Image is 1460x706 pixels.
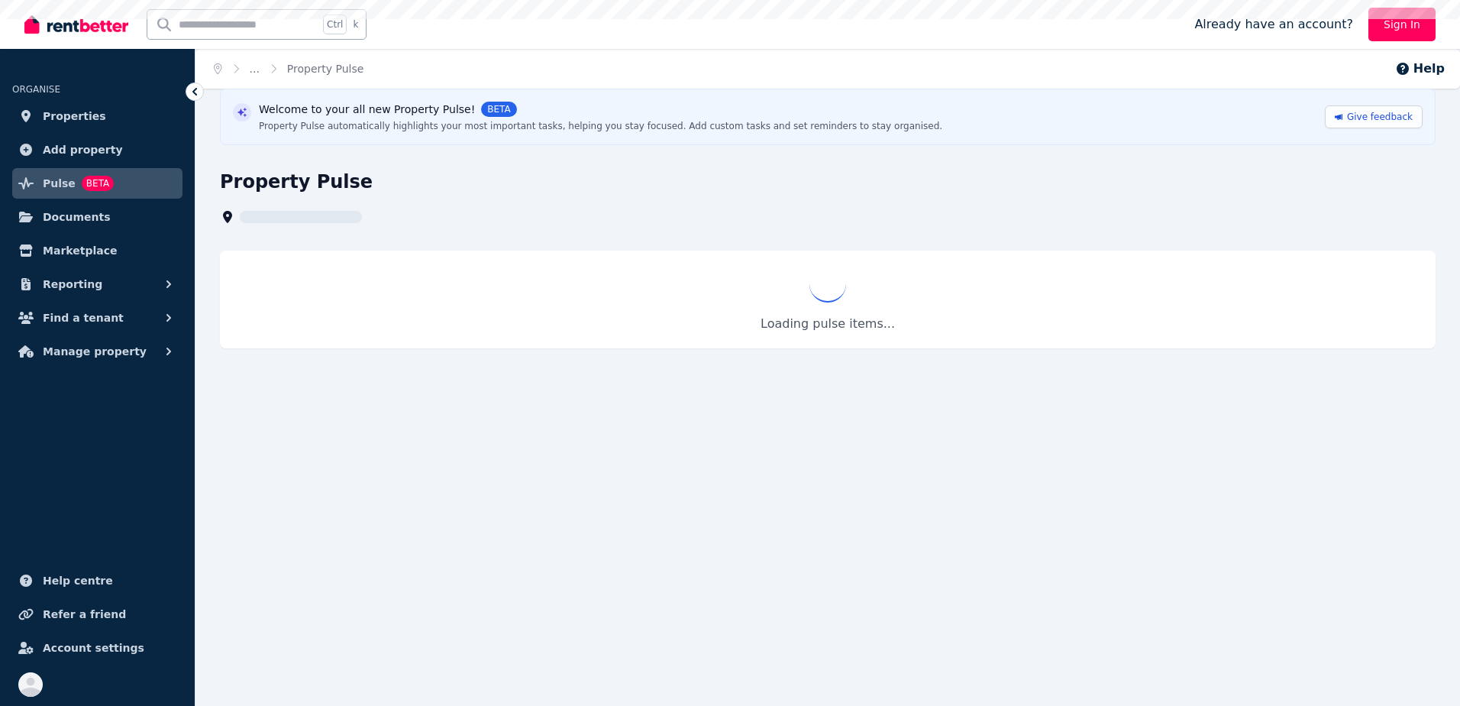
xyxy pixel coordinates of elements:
[12,84,60,95] span: ORGANISE
[12,134,182,165] a: Add property
[12,599,182,630] a: Refer a friend
[43,241,117,260] span: Marketplace
[287,63,364,75] a: Property Pulse
[1395,60,1445,78] button: Help
[43,572,113,590] span: Help centre
[12,202,182,232] a: Documents
[250,63,260,75] span: ...
[43,174,76,193] span: Pulse
[323,15,347,34] span: Ctrl
[12,633,182,663] a: Account settings
[220,170,373,194] h1: Property Pulse
[12,168,182,199] a: PulseBETA
[43,342,147,361] span: Manage property
[12,101,182,131] a: Properties
[24,13,128,36] img: RentBetter
[1347,111,1413,123] span: Give feedback
[195,49,382,89] nav: Breadcrumb
[43,639,144,657] span: Account settings
[235,315,1420,333] p: Loading pulse items...
[259,102,475,117] span: Welcome to your all new Property Pulse!
[12,303,182,333] button: Find a tenant
[1194,15,1353,34] span: Already have an account?
[43,309,124,327] span: Find a tenant
[481,102,516,117] span: BETA
[43,605,126,623] span: Refer a friend
[43,107,106,125] span: Properties
[259,120,942,132] div: Property Pulse automatically highlights your most important tasks, helping you stay focused. Add ...
[82,176,114,191] span: BETA
[353,18,358,31] span: k
[1368,8,1436,41] a: Sign In
[12,269,182,300] button: Reporting
[43,208,111,226] span: Documents
[43,141,123,159] span: Add property
[43,275,102,293] span: Reporting
[12,565,182,596] a: Help centre
[12,235,182,266] a: Marketplace
[1325,105,1423,128] a: Give feedback
[12,336,182,367] button: Manage property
